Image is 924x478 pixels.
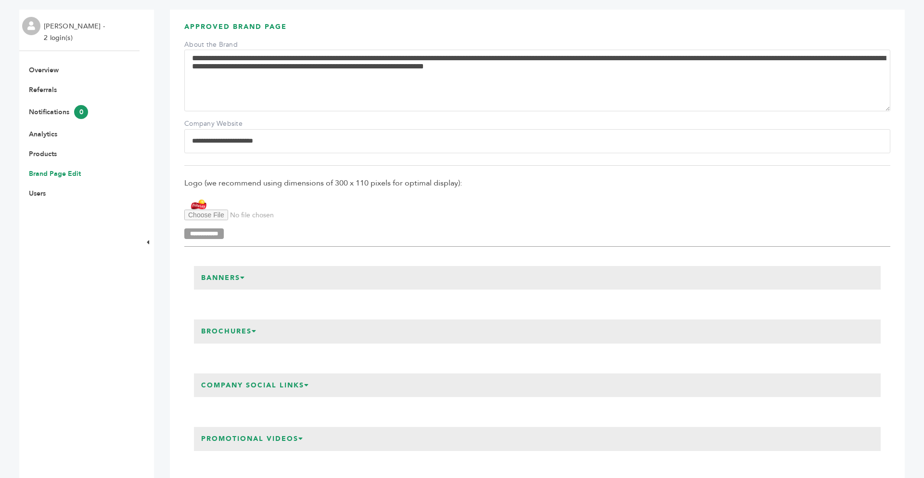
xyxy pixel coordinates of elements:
[184,178,890,188] span: Logo (we recommend using dimensions of 300 x 110 pixels for optimal display):
[184,119,252,129] label: Company Website
[44,21,107,44] li: [PERSON_NAME] - 2 login(s)
[194,427,311,451] h3: Promotional Videos
[29,189,46,198] a: Users
[194,319,264,344] h3: Brochures
[29,169,81,178] a: Brand Page Edit
[194,266,253,290] h3: Banners
[74,105,88,119] span: 0
[184,40,252,50] label: About the Brand
[29,85,57,94] a: Referrals
[22,17,40,35] img: profile.png
[194,373,317,398] h3: Company Social Links
[184,199,213,210] img: Frito-Lay
[29,149,57,159] a: Products
[29,66,59,75] a: Overview
[29,130,57,139] a: Analytics
[29,107,88,117] a: Notifications0
[184,22,890,39] h3: APPROVED BRAND PAGE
